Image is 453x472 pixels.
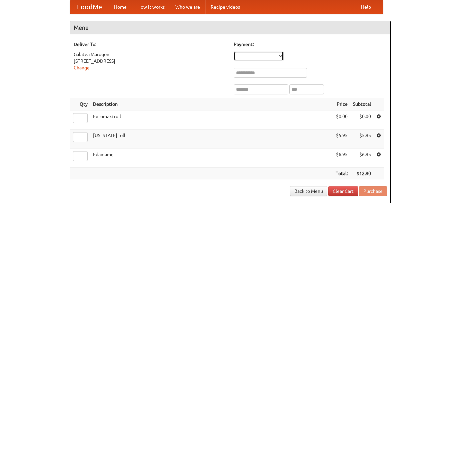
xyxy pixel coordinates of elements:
div: [STREET_ADDRESS] [74,58,227,64]
td: $0.00 [350,110,374,129]
a: Change [74,65,90,70]
a: Who we are [170,0,205,14]
a: Home [109,0,132,14]
a: Back to Menu [290,186,327,196]
td: $6.95 [350,148,374,167]
th: Total: [333,167,350,180]
td: $5.95 [333,129,350,148]
h5: Deliver To: [74,41,227,48]
a: Recipe videos [205,0,245,14]
td: $6.95 [333,148,350,167]
a: Help [356,0,376,14]
th: $12.90 [350,167,374,180]
td: $0.00 [333,110,350,129]
td: $5.95 [350,129,374,148]
td: [US_STATE] roll [90,129,333,148]
a: Clear Cart [328,186,358,196]
div: Galatea Marogon [74,51,227,58]
h5: Payment: [234,41,387,48]
a: FoodMe [70,0,109,14]
h4: Menu [70,21,390,34]
th: Description [90,98,333,110]
th: Subtotal [350,98,374,110]
td: Edamame [90,148,333,167]
button: Purchase [359,186,387,196]
th: Qty [70,98,90,110]
th: Price [333,98,350,110]
a: How it works [132,0,170,14]
td: Futomaki roll [90,110,333,129]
